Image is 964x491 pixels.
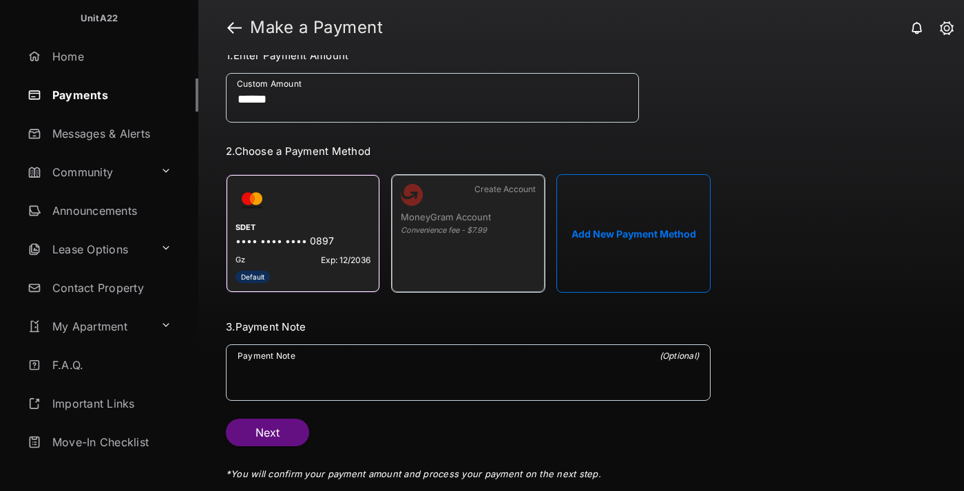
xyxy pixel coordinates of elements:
a: Important Links [22,387,177,420]
h3: 3. Payment Note [226,320,711,333]
a: Payments [22,79,198,112]
h3: 2. Choose a Payment Method [226,145,711,158]
div: •••• •••• •••• 0897 [235,235,370,249]
span: Exp: 12/2036 [321,255,370,265]
a: Announcements [22,194,198,227]
h3: 1. Enter Payment Amount [226,49,711,62]
span: Gz [235,255,245,265]
div: MoneyGram Account [401,211,536,225]
p: UnitA22 [81,12,118,25]
a: Lease Options [22,233,155,266]
a: My Apartment [22,310,155,343]
div: SDET•••• •••• •••• 0897GzExp: 12/2036Default [226,174,380,293]
button: Next [226,419,309,446]
a: F.A.Q. [22,348,198,382]
a: Home [22,40,198,73]
span: Create Account [474,184,536,194]
div: SDET [235,222,370,235]
strong: Make a Payment [250,19,383,36]
a: Messages & Alerts [22,117,198,150]
a: Community [22,156,155,189]
div: Convenience fee - $7.99 [401,225,536,235]
a: Move-In Checklist [22,426,198,459]
button: Add New Payment Method [556,174,711,293]
a: Contact Property [22,271,198,304]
